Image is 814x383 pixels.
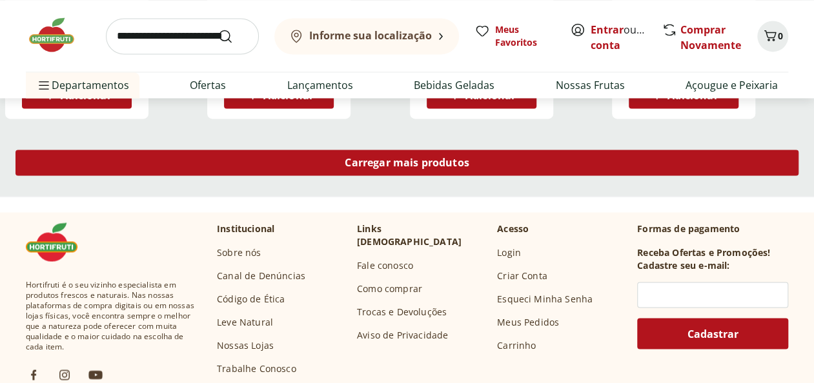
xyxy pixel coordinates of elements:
span: Carregar mais produtos [345,157,469,168]
b: Informe sua localização [309,28,432,43]
p: Formas de pagamento [637,222,788,235]
a: Açougue e Peixaria [686,77,778,93]
button: Carrinho [757,21,788,52]
img: fb [26,367,41,382]
span: ou [591,22,648,53]
span: 0 [778,30,783,42]
a: Trabalhe Conosco [217,362,296,375]
span: Hortifruti é o seu vizinho especialista em produtos frescos e naturais. Nas nossas plataformas de... [26,279,196,351]
a: Nossas Lojas [217,339,274,351]
h3: Cadastre seu e-mail: [637,259,729,271]
a: Meus Favoritos [474,23,555,49]
a: Nossas Frutas [556,77,625,93]
a: Criar Conta [497,269,547,282]
button: Cadastrar [637,318,788,349]
a: Leve Natural [217,315,273,328]
a: Criar conta [591,23,662,52]
a: Ofertas [190,77,226,93]
p: Acesso [497,222,529,235]
img: Hortifruti [26,15,90,54]
a: Canal de Denúncias [217,269,305,282]
a: Trocas e Devoluções [357,305,447,318]
a: Bebidas Geladas [414,77,494,93]
a: Código de Ética [217,292,285,305]
a: Carregar mais produtos [15,150,799,181]
span: Cadastrar [687,328,738,339]
a: Meus Pedidos [497,315,559,328]
h3: Receba Ofertas e Promoções! [637,246,770,259]
button: Menu [36,70,52,101]
img: ig [57,367,72,382]
span: Departamentos [36,70,129,101]
img: ytb [88,367,103,382]
button: Submit Search [218,28,249,44]
a: Aviso de Privacidade [357,328,448,341]
a: Login [497,246,521,259]
p: Links [DEMOGRAPHIC_DATA] [357,222,487,248]
img: Hortifruti [26,222,90,261]
a: Comprar Novamente [680,23,741,52]
span: Adicionar [667,90,718,101]
span: Adicionar [61,90,111,101]
button: Informe sua localização [274,18,459,54]
a: Lançamentos [287,77,353,93]
a: Sobre nós [217,246,261,259]
a: Esqueci Minha Senha [497,292,593,305]
span: Adicionar [465,90,516,101]
a: Entrar [591,23,624,37]
p: Institucional [217,222,274,235]
input: search [106,18,259,54]
a: Carrinho [497,339,536,351]
a: Fale conosco [357,259,413,271]
a: Como comprar [357,282,422,295]
span: Adicionar [263,90,314,101]
span: Meus Favoritos [495,23,555,49]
